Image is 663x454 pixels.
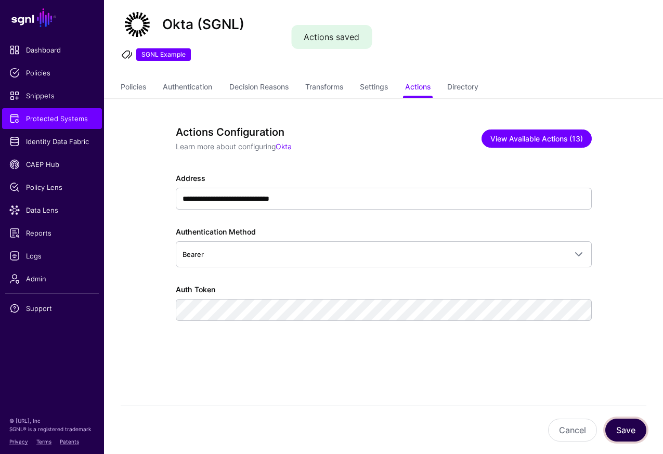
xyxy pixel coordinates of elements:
[2,268,102,289] a: Admin
[447,78,478,98] a: Directory
[482,129,592,148] button: View Available Actions (13)
[121,78,146,98] a: Policies
[2,131,102,152] a: Identity Data Fabric
[60,438,79,445] a: Patents
[9,205,95,215] span: Data Lens
[9,90,95,101] span: Snippets
[163,78,212,98] a: Authentication
[9,228,95,238] span: Reports
[9,303,95,314] span: Support
[9,438,28,445] a: Privacy
[9,417,95,425] p: © [URL], Inc
[9,68,95,78] span: Policies
[2,154,102,175] a: CAEP Hub
[9,182,95,192] span: Policy Lens
[276,142,292,151] a: Okta
[2,108,102,129] a: Protected Systems
[36,438,51,445] a: Terms
[229,78,289,98] a: Decision Reasons
[548,419,597,442] button: Cancel
[162,16,244,32] h2: Okta (SGNL)
[405,78,431,98] a: Actions
[9,159,95,170] span: CAEP Hub
[605,419,646,442] button: Save
[2,40,102,60] a: Dashboard
[136,48,191,61] span: SGNL Example
[291,25,372,49] div: Actions saved
[2,200,102,220] a: Data Lens
[2,223,102,243] a: Reports
[9,45,95,55] span: Dashboard
[9,274,95,284] span: Admin
[305,78,343,98] a: Transforms
[9,251,95,261] span: Logs
[176,226,256,237] label: Authentication Method
[2,177,102,198] a: Policy Lens
[9,136,95,147] span: Identity Data Fabric
[9,113,95,124] span: Protected Systems
[176,284,215,295] label: Auth Token
[176,173,205,184] label: Address
[9,425,95,433] p: SGNL® is a registered trademark
[121,8,154,41] img: svg+xml;base64,PHN2ZyB3aWR0aD0iNjQiIGhlaWdodD0iNjQiIHZpZXdCb3g9IjAgMCA2NCA2NCIgZmlsbD0ibm9uZSIgeG...
[183,250,204,258] span: Bearer
[360,78,388,98] a: Settings
[6,6,98,29] a: SGNL
[2,245,102,266] a: Logs
[176,126,473,138] h3: Actions Configuration
[176,141,473,152] p: Learn more about configuring
[2,85,102,106] a: Snippets
[2,62,102,83] a: Policies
